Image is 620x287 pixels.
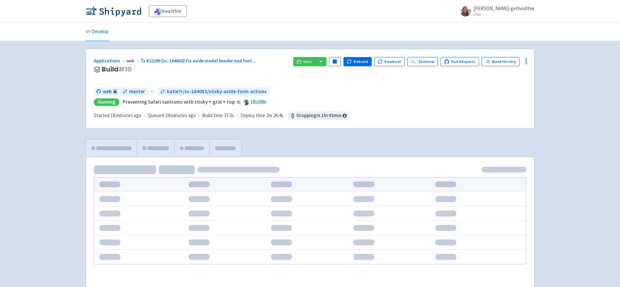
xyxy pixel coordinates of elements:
[167,88,267,95] span: katie7r/sc-164083/sticky-aside-form-actions
[407,57,438,66] a: Terminal
[482,57,520,66] a: Build History
[86,23,109,41] a: Develop
[111,112,141,118] time: 18 minutes ago
[94,98,119,106] div: Running
[374,57,405,66] button: Rowboat
[165,112,196,118] time: 24 minutes ago
[441,57,479,66] a: Pull Request
[202,112,223,119] span: Build time
[129,88,145,95] span: master
[103,88,112,95] span: web
[266,112,283,119] span: 2m 26.4s
[148,112,196,118] span: Queued
[141,58,257,64] a: #22290 [sc-164083] Fix aside modal header and foot...
[329,57,341,66] button: Pause
[123,99,241,105] strong: Preventing Safari tantrums with sticky + grid + top: 0;
[473,12,534,16] small: User
[146,58,256,64] span: #22290 [sc-164083] Fix aside modal header and foot ...
[343,57,372,66] button: Rebuild
[118,65,132,74] span: # 10
[94,87,119,96] a: web
[94,112,141,118] span: Started
[240,112,265,119] span: Deploy time
[158,87,269,96] a: katie7r/sc-164083/sticky-aside-form-actions
[473,5,534,11] span: [PERSON_NAME]-gethealthie
[149,5,187,17] a: healthie
[293,57,316,66] a: Visit
[126,58,141,64] span: web
[250,99,267,105] a: 181d98c
[86,6,141,16] img: Shipyard logo
[94,111,349,120] div: · · ·
[224,112,234,119] span: 37.0s
[94,58,126,64] a: Applications
[456,6,534,16] a: [PERSON_NAME]-gethealthie User
[287,111,349,120] span: Stopping in 1 hr 43 min
[150,88,155,95] span: ←
[102,66,132,73] span: Build
[303,59,312,64] span: Visit
[120,87,148,96] a: master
